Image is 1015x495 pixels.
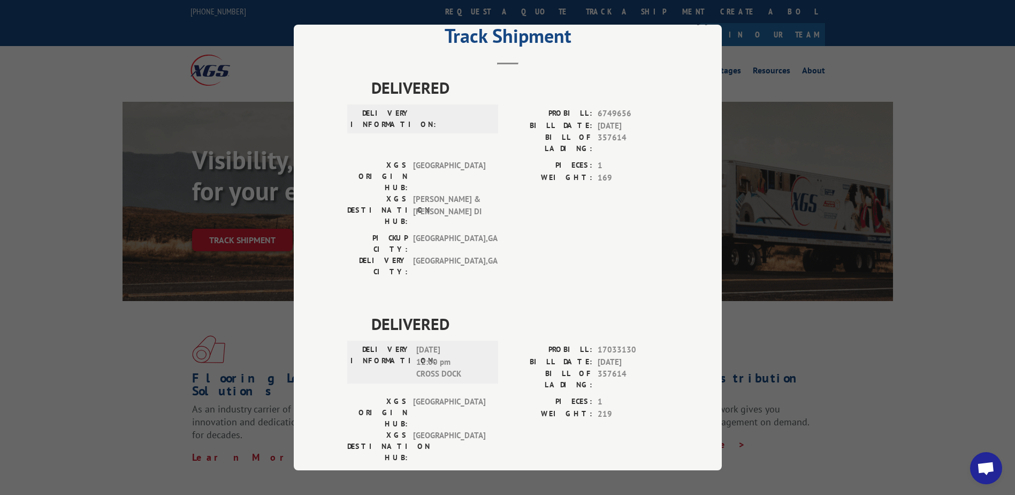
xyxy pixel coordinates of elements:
[508,344,592,356] label: PROBILL:
[347,160,408,193] label: XGS ORIGIN HUB:
[371,312,668,336] span: DELIVERED
[598,408,668,421] span: 219
[508,368,592,391] label: BILL OF LADING:
[413,193,485,227] span: [PERSON_NAME] & [PERSON_NAME] DI
[413,160,485,193] span: [GEOGRAPHIC_DATA]
[598,108,668,120] span: 6749656
[413,430,485,463] span: [GEOGRAPHIC_DATA]
[508,160,592,172] label: PIECES:
[508,120,592,132] label: BILL DATE:
[508,356,592,369] label: BILL DATE:
[508,108,592,120] label: PROBILL:
[347,396,408,430] label: XGS ORIGIN HUB:
[508,132,592,154] label: BILL OF LADING:
[598,344,668,356] span: 17033130
[416,344,489,380] span: [DATE] 12:00 pm CROSS DOCK
[508,172,592,184] label: WEIGHT:
[347,232,408,255] label: PICKUP CITY:
[970,452,1002,484] div: Open chat
[598,132,668,154] span: 357614
[413,255,485,277] span: [GEOGRAPHIC_DATA] , GA
[350,108,411,130] label: DELIVERY INFORMATION:
[347,469,408,491] label: PICKUP CITY:
[347,28,668,49] h2: Track Shipment
[598,396,668,408] span: 1
[598,356,668,369] span: [DATE]
[598,120,668,132] span: [DATE]
[598,368,668,391] span: 357614
[413,469,485,491] span: [GEOGRAPHIC_DATA] , GA
[371,76,668,100] span: DELIVERED
[413,232,485,255] span: [GEOGRAPHIC_DATA] , GA
[508,396,592,408] label: PIECES:
[598,172,668,184] span: 169
[598,160,668,172] span: 1
[350,344,411,380] label: DELIVERY INFORMATION:
[347,430,408,463] label: XGS DESTINATION HUB:
[508,408,592,421] label: WEIGHT:
[347,193,408,227] label: XGS DESTINATION HUB:
[347,255,408,277] label: DELIVERY CITY:
[413,396,485,430] span: [GEOGRAPHIC_DATA]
